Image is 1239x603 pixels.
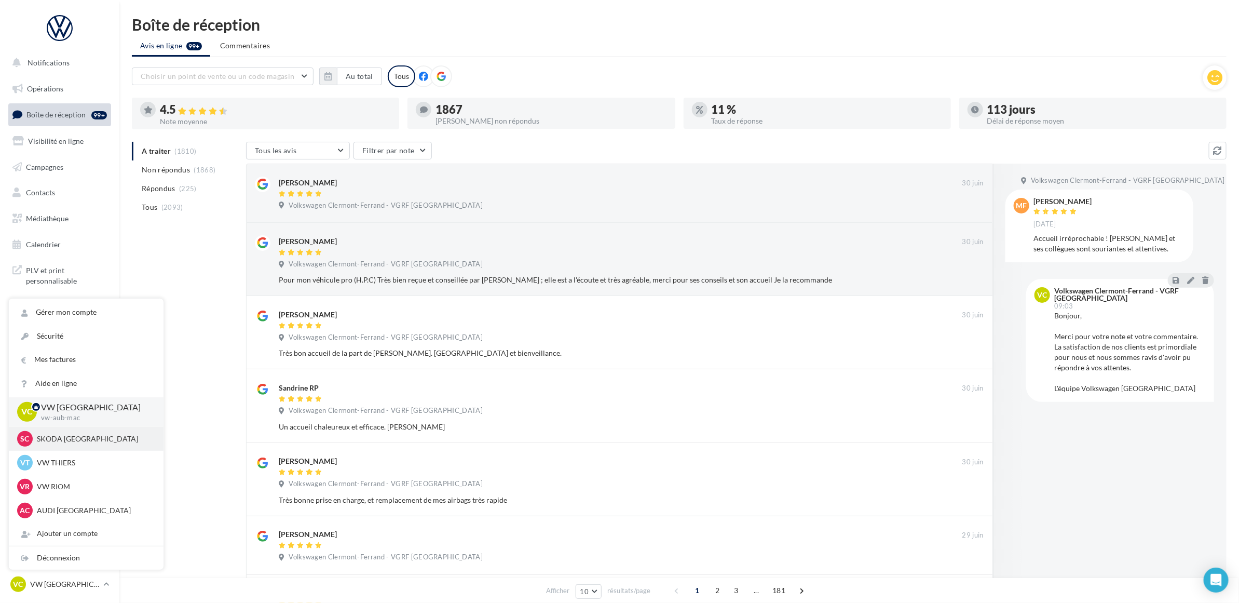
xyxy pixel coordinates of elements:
[30,579,99,589] p: VW [GEOGRAPHIC_DATA]
[26,263,107,286] span: PLV et print personnalisable
[1054,303,1073,310] span: 09:03
[9,546,164,570] div: Déconnexion
[1016,200,1027,211] span: MF
[1204,568,1229,593] div: Open Intercom Messenger
[37,505,151,516] p: AUDI [GEOGRAPHIC_DATA]
[279,236,337,247] div: [PERSON_NAME]
[728,582,744,599] span: 3
[337,68,382,85] button: Au total
[6,234,113,256] a: Calendrier
[748,582,765,599] span: ...
[9,348,164,371] a: Mes factures
[279,178,337,188] div: [PERSON_NAME]
[37,481,151,492] p: VW RIOM
[26,162,63,171] span: Campagnes
[246,142,350,159] button: Tous les avis
[8,574,111,594] a: VC VW [GEOGRAPHIC_DATA]
[141,72,294,81] span: Choisir un point de vente ou un code magasin
[289,553,483,562] span: Volkswagen Clermont-Ferrand - VGRF [GEOGRAPHIC_DATA]
[20,458,30,468] span: VT
[962,458,984,467] span: 30 juin
[27,84,63,93] span: Opérations
[6,52,109,74] button: Notifications
[20,505,30,516] span: AC
[1033,198,1092,205] div: [PERSON_NAME]
[289,333,483,342] span: Volkswagen Clermont-Ferrand - VGRF [GEOGRAPHIC_DATA]
[353,142,432,159] button: Filtrer par note
[21,406,33,418] span: VC
[962,384,984,393] span: 30 juin
[962,531,984,540] span: 29 juin
[388,65,415,87] div: Tous
[712,104,943,115] div: 11 %
[319,68,382,85] button: Au total
[1054,311,1206,394] div: Bonjour, Merci pour votre note et votre commentaire. La satisfaction de nos clients est primordia...
[1033,220,1056,229] span: [DATE]
[279,456,337,466] div: [PERSON_NAME]
[37,458,151,468] p: VW THIERS
[142,183,175,194] span: Répondus
[9,372,164,395] a: Aide en ligne
[160,104,391,116] div: 4.5
[6,78,113,100] a: Opérations
[26,110,86,119] span: Boîte de réception
[289,406,483,416] span: Volkswagen Clermont-Ferrand - VGRF [GEOGRAPHIC_DATA]
[279,383,319,393] div: Sandrine RP
[194,166,216,174] span: (1868)
[712,117,943,125] div: Taux de réponse
[709,582,726,599] span: 2
[289,479,483,489] span: Volkswagen Clermont-Ferrand - VGRF [GEOGRAPHIC_DATA]
[279,495,916,505] div: Très bonne prise en charge, et remplacement de mes airbags très rapide
[142,202,157,212] span: Tous
[6,103,113,126] a: Boîte de réception99+
[26,214,69,223] span: Médiathèque
[289,260,483,269] span: Volkswagen Clermont-Ferrand - VGRF [GEOGRAPHIC_DATA]
[962,311,984,320] span: 30 juin
[435,104,666,115] div: 1867
[179,184,197,193] span: (225)
[220,41,270,51] span: Commentaires
[6,259,113,290] a: PLV et print personnalisable
[132,17,1227,32] div: Boîte de réception
[26,188,55,197] span: Contacts
[987,104,1218,115] div: 113 jours
[1054,287,1204,302] div: Volkswagen Clermont-Ferrand - VGRF [GEOGRAPHIC_DATA]
[279,310,337,320] div: [PERSON_NAME]
[9,522,164,545] div: Ajouter un compte
[279,275,916,285] div: Pour mon véhicule pro (H.P.C) Très bien reçue et conseillée par [PERSON_NAME] ; elle est a l'écou...
[91,111,107,119] div: 99+
[28,137,84,145] span: Visibilité en ligne
[1031,176,1225,185] span: Volkswagen Clermont-Ferrand - VGRF [GEOGRAPHIC_DATA]
[279,348,916,358] div: Très bon accueil de la part de [PERSON_NAME]. [GEOGRAPHIC_DATA] et bienveillance.
[26,240,61,249] span: Calendrier
[768,582,789,599] span: 181
[21,434,30,444] span: SC
[6,208,113,230] a: Médiathèque
[435,117,666,125] div: [PERSON_NAME] non répondus
[6,294,113,325] a: Campagnes DataOnDemand
[279,529,337,540] div: [PERSON_NAME]
[580,587,589,596] span: 10
[132,68,314,85] button: Choisir un point de vente ou un code magasin
[1038,290,1047,300] span: VC
[6,156,113,178] a: Campagnes
[689,582,705,599] span: 1
[28,58,70,67] span: Notifications
[607,586,650,596] span: résultats/page
[13,579,23,589] span: VC
[6,130,113,152] a: Visibilité en ligne
[962,237,984,247] span: 30 juin
[142,165,190,175] span: Non répondus
[160,118,391,125] div: Note moyenne
[255,146,297,155] span: Tous les avis
[20,481,30,492] span: VR
[6,182,113,204] a: Contacts
[576,584,602,599] button: 10
[9,301,164,324] a: Gérer mon compte
[41,413,147,423] p: vw-aub-mac
[547,586,570,596] span: Afficher
[41,401,147,413] p: VW [GEOGRAPHIC_DATA]
[161,203,183,211] span: (2093)
[987,117,1218,125] div: Délai de réponse moyen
